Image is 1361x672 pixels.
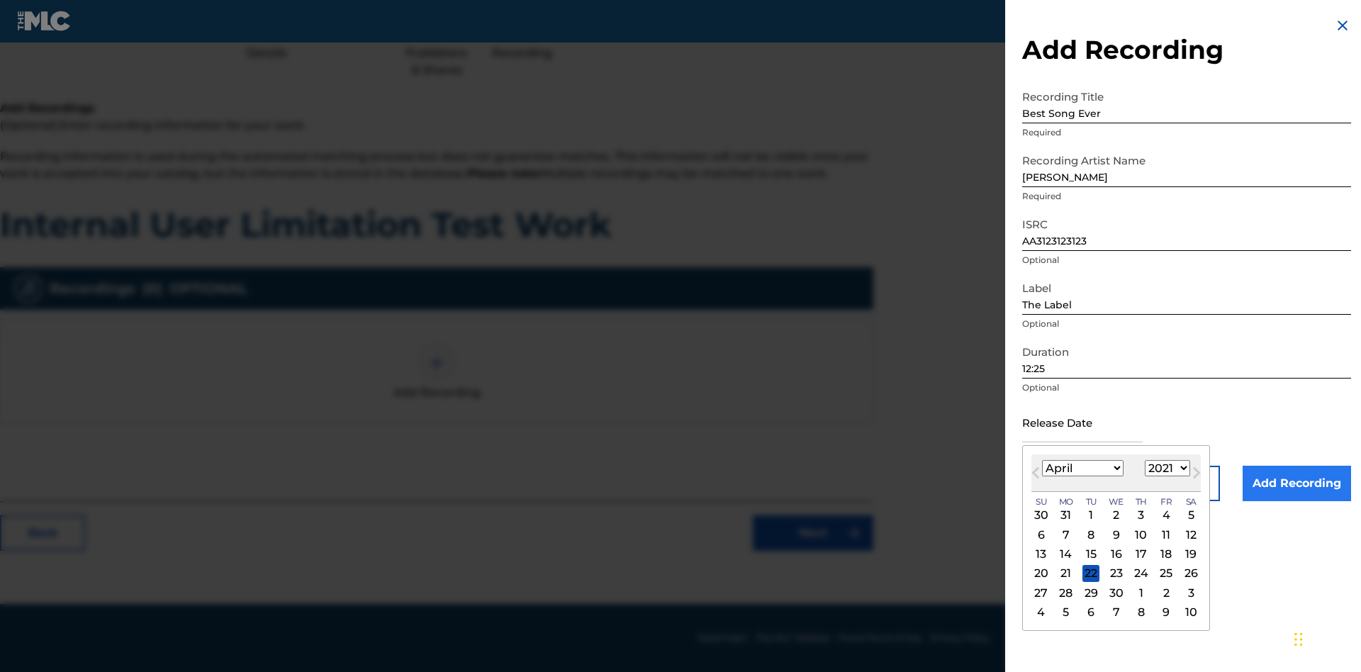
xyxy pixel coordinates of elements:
div: Choose Saturday, April 12th, 2025 [1182,526,1199,543]
span: We [1109,495,1124,508]
div: Choose Monday, April 28th, 2025 [1058,584,1075,601]
span: Fr [1160,495,1172,508]
iframe: Chat Widget [1290,604,1361,672]
div: Choose Tuesday, April 22nd, 2025 [1082,565,1099,582]
div: Choose Thursday, April 24th, 2025 [1133,565,1150,582]
div: Choose Monday, April 14th, 2025 [1058,546,1075,563]
div: Choose Saturday, April 19th, 2025 [1182,546,1199,563]
div: Choose Wednesday, April 16th, 2025 [1108,546,1125,563]
button: Next Month [1185,464,1208,487]
div: Choose Tuesday, April 8th, 2025 [1082,526,1099,543]
div: Choose Saturday, April 26th, 2025 [1182,565,1199,582]
div: Choose Friday, May 2nd, 2025 [1158,584,1175,601]
p: Optional [1022,254,1351,267]
div: Choose Sunday, April 27th, 2025 [1033,584,1050,601]
img: MLC Logo [17,11,72,31]
div: Choose Monday, April 7th, 2025 [1058,526,1075,543]
div: Choose Wednesday, April 30th, 2025 [1108,584,1125,601]
div: Choose Monday, March 31st, 2025 [1058,507,1075,524]
div: Choose Friday, April 25th, 2025 [1158,565,1175,582]
span: Mo [1059,495,1073,508]
div: Choose Tuesday, April 29th, 2025 [1082,584,1099,601]
div: Choose Thursday, May 8th, 2025 [1133,604,1150,621]
div: Choose Sunday, March 30th, 2025 [1033,507,1050,524]
h2: Add Recording [1022,34,1351,66]
div: Choose Date [1022,445,1210,631]
div: Drag [1294,618,1303,661]
span: Tu [1086,495,1097,508]
div: Choose Tuesday, April 15th, 2025 [1082,546,1099,563]
div: Choose Friday, April 18th, 2025 [1158,546,1175,563]
div: Month April, 2025 [1031,505,1201,622]
p: Required [1022,126,1351,139]
div: Choose Thursday, April 10th, 2025 [1133,526,1150,543]
div: Choose Sunday, April 20th, 2025 [1033,565,1050,582]
div: Choose Thursday, May 1st, 2025 [1133,584,1150,601]
div: Choose Sunday, April 13th, 2025 [1033,546,1050,563]
div: Choose Tuesday, May 6th, 2025 [1082,604,1099,621]
p: Optional [1022,381,1351,394]
span: Th [1136,495,1147,508]
div: Choose Wednesday, April 23rd, 2025 [1108,565,1125,582]
div: Choose Monday, April 21st, 2025 [1058,565,1075,582]
div: Choose Friday, May 9th, 2025 [1158,604,1175,621]
div: Choose Tuesday, April 1st, 2025 [1082,507,1099,524]
div: Choose Friday, April 4th, 2025 [1158,507,1175,524]
div: Choose Monday, May 5th, 2025 [1058,604,1075,621]
div: Choose Saturday, May 10th, 2025 [1182,604,1199,621]
span: Sa [1186,495,1197,508]
div: Choose Sunday, May 4th, 2025 [1033,604,1050,621]
div: Choose Thursday, April 3rd, 2025 [1133,507,1150,524]
div: Choose Wednesday, May 7th, 2025 [1108,604,1125,621]
div: Choose Sunday, April 6th, 2025 [1033,526,1050,543]
button: Previous Month [1024,464,1047,487]
div: Choose Saturday, May 3rd, 2025 [1182,584,1199,601]
div: Choose Wednesday, April 2nd, 2025 [1108,507,1125,524]
p: Optional [1022,318,1351,330]
div: Choose Wednesday, April 9th, 2025 [1108,526,1125,543]
span: Su [1036,495,1046,508]
p: Required [1022,190,1351,203]
div: Choose Thursday, April 17th, 2025 [1133,546,1150,563]
div: Choose Friday, April 11th, 2025 [1158,526,1175,543]
div: Choose Saturday, April 5th, 2025 [1182,507,1199,524]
